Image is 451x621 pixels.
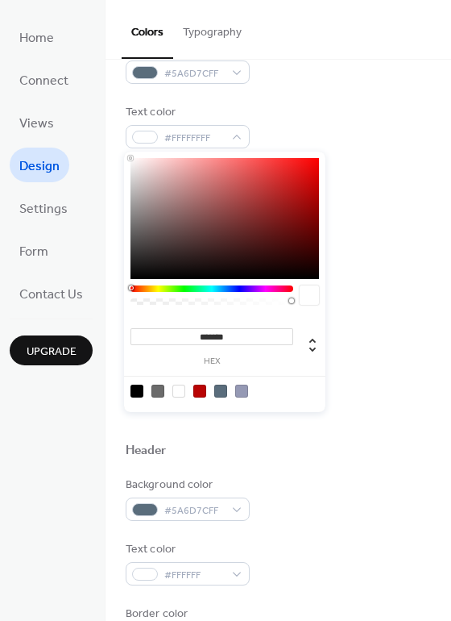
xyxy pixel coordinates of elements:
a: Form [10,233,58,268]
div: rgb(149, 153, 180) [235,385,248,398]
div: rgb(0, 0, 0) [130,385,143,398]
div: rgb(255, 255, 255) [172,385,185,398]
span: Connect [19,69,68,94]
a: Connect [10,62,78,97]
a: Home [10,19,64,54]
span: Contact Us [19,282,83,307]
a: Views [10,105,64,140]
span: #FFFFFFFF [164,130,224,147]
span: #5A6D7CFF [164,65,224,82]
span: Settings [19,197,68,222]
span: Views [19,111,54,136]
div: Header [126,443,167,460]
a: Design [10,148,69,182]
span: #FFFFFF [164,567,224,584]
span: Design [19,154,60,179]
span: Home [19,26,54,51]
label: hex [130,357,293,366]
span: Form [19,240,48,265]
div: rgb(185, 4, 4) [193,385,206,398]
div: rgb(107, 107, 107) [151,385,164,398]
button: Upgrade [10,336,93,365]
span: #5A6D7CFF [164,502,224,519]
a: Contact Us [10,276,93,310]
div: Background color [126,477,246,494]
a: Settings [10,190,77,225]
div: Text color [126,104,246,121]
div: rgb(90, 109, 124) [214,385,227,398]
span: Upgrade [27,344,77,361]
div: Text color [126,541,246,558]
